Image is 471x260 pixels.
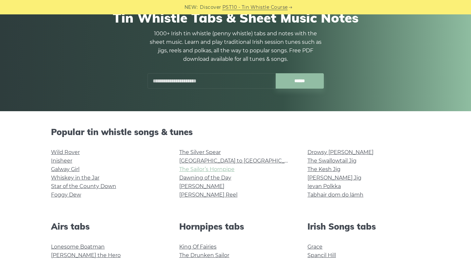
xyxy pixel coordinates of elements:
[51,175,99,181] a: Whiskey in the Jar
[51,252,121,258] a: [PERSON_NAME] the Hero
[51,192,81,198] a: Foggy Dew
[200,4,221,11] span: Discover
[51,127,420,137] h2: Popular tin whistle songs & tunes
[51,10,420,26] h1: Tin Whistle Tabs & Sheet Music Notes
[184,4,198,11] span: NEW:
[51,158,72,164] a: Inisheer
[51,183,116,189] a: Star of the County Down
[307,166,340,172] a: The Kesh Jig
[179,166,235,172] a: The Sailor’s Hornpipe
[307,183,341,189] a: Ievan Polkka
[179,183,224,189] a: [PERSON_NAME]
[179,221,292,232] h2: Hornpipes tabs
[51,149,80,155] a: Wild Rover
[179,158,300,164] a: [GEOGRAPHIC_DATA] to [GEOGRAPHIC_DATA]
[179,149,221,155] a: The Silver Spear
[147,29,324,63] p: 1000+ Irish tin whistle (penny whistle) tabs and notes with the sheet music. Learn and play tradi...
[179,252,229,258] a: The Drunken Sailor
[179,175,231,181] a: Dawning of the Day
[307,252,336,258] a: Spancil Hill
[179,192,237,198] a: [PERSON_NAME] Reel
[51,221,164,232] h2: Airs tabs
[307,221,420,232] h2: Irish Songs tabs
[307,158,357,164] a: The Swallowtail Jig
[307,149,374,155] a: Drowsy [PERSON_NAME]
[222,4,288,11] a: PST10 - Tin Whistle Course
[179,244,217,250] a: King Of Fairies
[307,244,323,250] a: Grace
[51,244,105,250] a: Lonesome Boatman
[51,166,79,172] a: Galway Girl
[307,175,361,181] a: [PERSON_NAME] Jig
[307,192,363,198] a: Tabhair dom do lámh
